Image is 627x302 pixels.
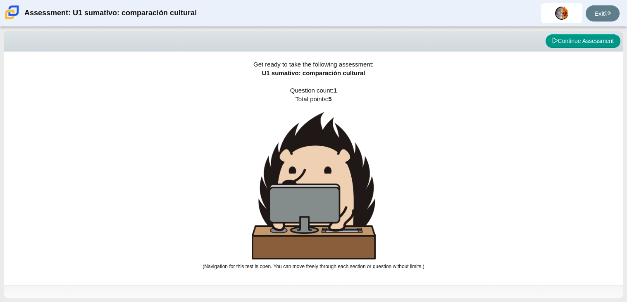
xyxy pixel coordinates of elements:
[3,4,21,21] img: Carmen School of Science & Technology
[334,87,337,94] b: 1
[555,7,568,20] img: erick.aguilera-per.Ar2lp4
[328,95,331,102] b: 5
[3,15,21,22] a: Carmen School of Science & Technology
[586,5,620,21] a: Exit
[203,87,424,269] span: Question count: Total points:
[24,3,197,23] div: Assessment: U1 sumativo: comparación cultural
[252,112,376,259] img: hedgehog-behind-computer-large.png
[546,34,620,48] button: Continue Assessment
[253,61,374,68] span: Get ready to take the following assessment:
[203,264,424,269] small: (Navigation for this test is open. You can move freely through each section or question without l...
[262,69,365,76] span: U1 sumativo: comparación cultural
